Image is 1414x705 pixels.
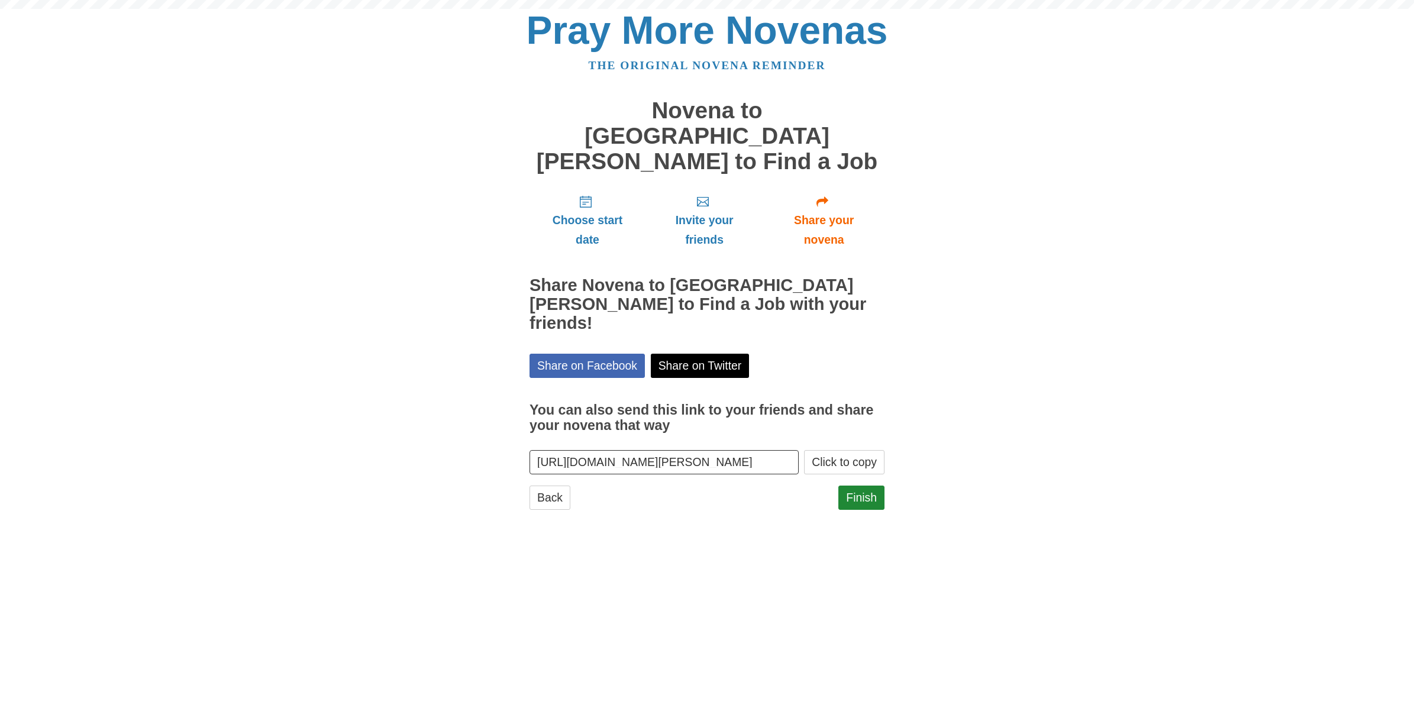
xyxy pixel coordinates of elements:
[527,8,888,52] a: Pray More Novenas
[775,211,873,250] span: Share your novena
[651,354,750,378] a: Share on Twitter
[530,403,884,433] h3: You can also send this link to your friends and share your novena that way
[530,98,884,174] h1: Novena to [GEOGRAPHIC_DATA][PERSON_NAME] to Find a Job
[804,450,884,474] button: Click to copy
[530,276,884,333] h2: Share Novena to [GEOGRAPHIC_DATA][PERSON_NAME] to Find a Job with your friends!
[530,354,645,378] a: Share on Facebook
[530,486,570,510] a: Back
[763,186,884,256] a: Share your novena
[838,486,884,510] a: Finish
[645,186,763,256] a: Invite your friends
[530,186,645,256] a: Choose start date
[657,211,751,250] span: Invite your friends
[589,59,826,72] a: The original novena reminder
[541,211,634,250] span: Choose start date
